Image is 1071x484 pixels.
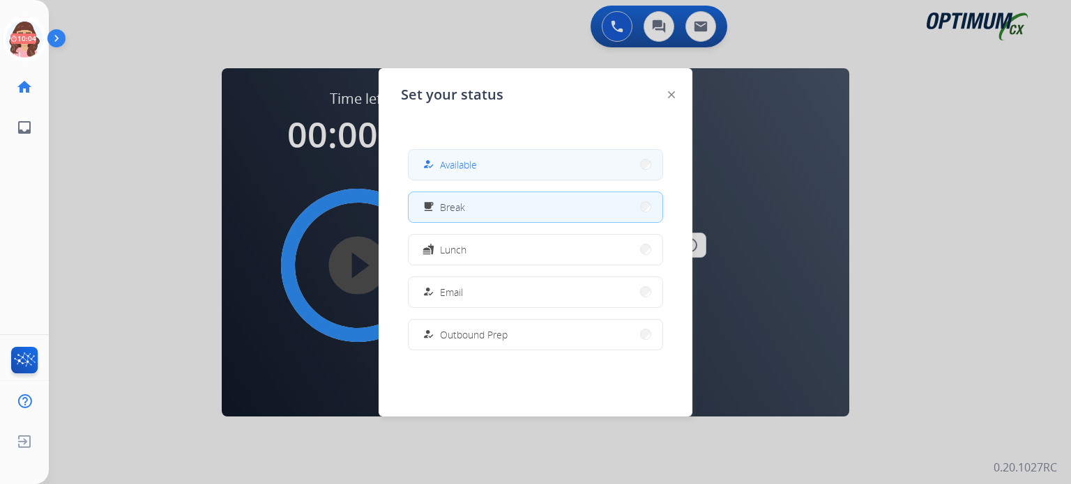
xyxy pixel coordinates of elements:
[440,327,508,342] span: Outbound Prep
[409,235,662,265] button: Lunch
[16,119,33,136] mat-icon: inbox
[440,200,465,214] span: Break
[423,329,434,341] mat-icon: how_to_reg
[994,459,1057,476] p: 0.20.1027RC
[440,157,477,172] span: Available
[401,85,503,104] span: Set your status
[423,201,434,213] mat-icon: free_breakfast
[423,244,434,256] mat-icon: fastfood
[668,91,675,98] img: close-button
[409,277,662,307] button: Email
[440,242,466,257] span: Lunch
[409,150,662,180] button: Available
[409,320,662,350] button: Outbound Prep
[423,159,434,171] mat-icon: how_to_reg
[16,79,33,95] mat-icon: home
[440,285,463,299] span: Email
[423,286,434,298] mat-icon: how_to_reg
[409,192,662,222] button: Break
